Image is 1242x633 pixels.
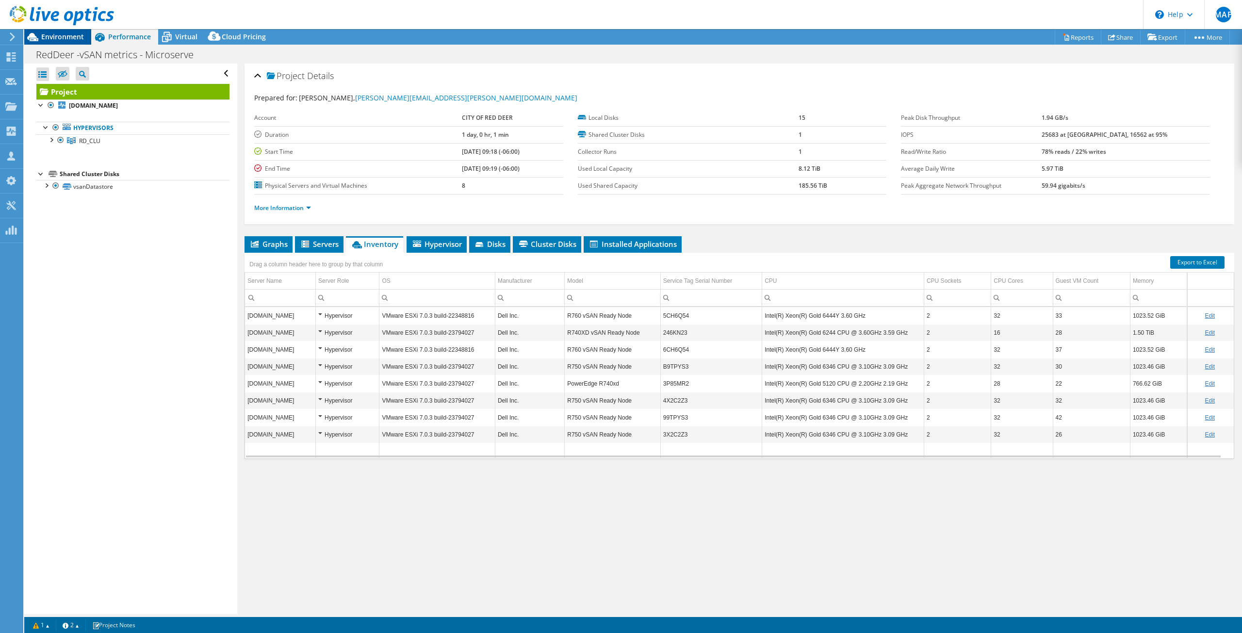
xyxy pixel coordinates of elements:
a: Edit [1205,329,1215,336]
span: Details [307,70,334,81]
label: Average Daily Write [901,164,1042,174]
td: Column Manufacturer, Value Dell Inc. [495,392,564,409]
td: Column Server Role, Value Hypervisor [316,392,379,409]
span: RD_CLU [79,137,100,145]
td: Column CPU Sockets, Value 2 [924,392,991,409]
td: Column Service Tag Serial Number, Value 99TPYS3 [660,409,762,426]
div: Memory [1133,275,1154,287]
td: Column Manufacturer, Value Dell Inc. [495,307,564,324]
td: Column Memory, Value 1023.46 GiB [1130,392,1187,409]
td: Column CPU Cores, Value 32 [991,341,1053,358]
td: Column Manufacturer, Value Dell Inc. [495,358,564,375]
td: Column CPU Cores, Filter cell [991,289,1053,306]
td: Column Model, Value PowerEdge R740xd [565,375,660,392]
td: Column OS, Value VMware ESXi 7.0.3 build-22348816 [379,341,495,358]
td: Column Model, Value R750 vSAN Ready Node [565,426,660,443]
a: Edit [1205,312,1215,319]
b: 185.56 TiB [799,181,827,190]
td: Column Manufacturer, Value Dell Inc. [495,409,564,426]
div: Hypervisor [318,327,376,339]
td: Column Manufacturer, Filter cell [495,289,564,306]
div: Hypervisor [318,344,376,356]
label: Prepared for: [254,93,297,102]
td: Memory Column [1130,273,1187,290]
span: Servers [300,239,339,249]
a: Edit [1205,346,1215,353]
a: Edit [1205,414,1215,421]
td: Column Server Role, Value Hypervisor [316,341,379,358]
div: CPU Cores [994,275,1023,287]
td: Column CPU, Filter cell [762,289,924,306]
td: Column Manufacturer, Value Dell Inc. [495,375,564,392]
td: Column Server Role, Value Hypervisor [316,358,379,375]
div: Hypervisor [318,361,376,373]
div: Service Tag Serial Number [663,275,733,287]
div: Server Role [318,275,349,287]
svg: \n [1155,10,1164,19]
span: [PERSON_NAME], [299,93,577,102]
a: Export [1140,30,1185,45]
span: Project [267,71,305,81]
div: Drag a column header here to group by that column [247,258,385,271]
div: Hypervisor [318,310,376,322]
td: Column Server Role, Filter cell [316,289,379,306]
td: Column OS, Value VMware ESXi 7.0.3 build-23794027 [379,392,495,409]
a: 2 [56,619,86,631]
td: Column CPU Cores, Value 16 [991,324,1053,341]
label: Used Local Capacity [578,164,799,174]
a: [DOMAIN_NAME] [36,99,229,112]
div: CPU [765,275,777,287]
td: Column Server Name, Filter cell [245,289,315,306]
td: Column Guest VM Count, Value 26 [1053,426,1130,443]
label: Shared Cluster Disks [578,130,799,140]
label: Duration [254,130,461,140]
span: Environment [41,32,84,41]
td: Column OS, Filter cell [379,289,495,306]
span: Hypervisor [411,239,462,249]
td: Service Tag Serial Number Column [660,273,762,290]
div: OS [382,275,390,287]
b: CITY OF RED DEER [462,114,513,122]
div: Model [567,275,583,287]
div: Hypervisor [318,429,376,440]
span: Cluster Disks [518,239,576,249]
td: Column Server Name, Value rdhost7.crdnet.ca [245,324,315,341]
div: Manufacturer [498,275,532,287]
span: Cloud Pricing [222,32,266,41]
td: Column Server Role, Value Hypervisor [316,409,379,426]
b: [DATE] 09:19 (-06:00) [462,164,520,173]
td: Column CPU Cores, Value 32 [991,358,1053,375]
td: Column Memory, Value 1.50 TiB [1130,324,1187,341]
td: Column Memory, Value 1023.46 GiB [1130,358,1187,375]
td: Column Model, Value R760 vSAN Ready Node [565,307,660,324]
td: Column CPU Cores, Value 32 [991,426,1053,443]
label: Peak Aggregate Network Throughput [901,181,1042,191]
td: Column CPU Cores, Value 32 [991,392,1053,409]
label: Local Disks [578,113,799,123]
label: Collector Runs [578,147,799,157]
td: Column CPU Sockets, Filter cell [924,289,991,306]
td: Column Server Name, Value rdhost5.crdnet.ca [245,426,315,443]
a: RD_CLU [36,134,229,147]
td: Model Column [565,273,660,290]
b: 1.94 GB/s [1042,114,1068,122]
a: Edit [1205,431,1215,438]
td: Column Manufacturer, Value Dell Inc. [495,426,564,443]
td: Column Memory, Value 1023.52 GiB [1130,307,1187,324]
label: Physical Servers and Virtual Machines [254,181,461,191]
td: CPU Column [762,273,924,290]
td: Column OS, Value VMware ESXi 7.0.3 build-23794027 [379,409,495,426]
td: Column Memory, Value 1023.46 GiB [1130,426,1187,443]
b: [DATE] 09:18 (-06:00) [462,147,520,156]
b: 25683 at [GEOGRAPHIC_DATA], 16562 at 95% [1042,130,1167,139]
a: More Information [254,204,311,212]
b: [DOMAIN_NAME] [69,101,118,110]
td: Column Guest VM Count, Value 28 [1053,324,1130,341]
div: Shared Cluster Disks [60,168,229,180]
a: vsanDatastore [36,180,229,193]
td: Column CPU Cores, Value 32 [991,409,1053,426]
td: Column Server Role, Value Hypervisor [316,324,379,341]
td: Column CPU Cores, Value 28 [991,375,1053,392]
a: Hypervisors [36,122,229,134]
td: Column CPU Sockets, Value 2 [924,324,991,341]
